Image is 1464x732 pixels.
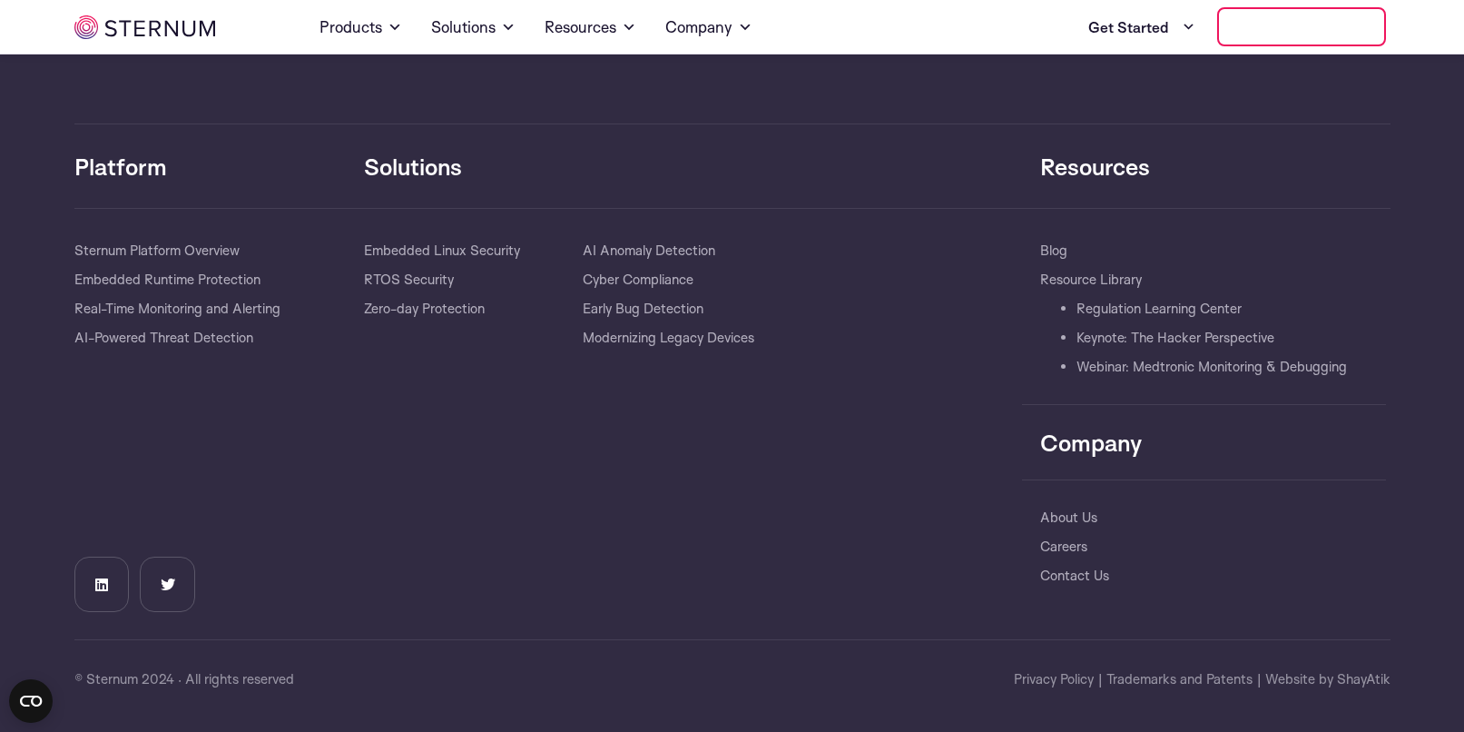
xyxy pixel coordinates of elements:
a: | Website by ShayAtik [1257,668,1390,690]
a: AI Anomaly Detection [583,236,715,265]
a: Sternum Platform Overview [74,236,240,265]
a: Embedded Linux Security [364,236,520,265]
a: RTOS Security [364,265,454,294]
img: sternum iot [74,15,215,39]
p: © Sternum 2024 · All rights reserved [74,668,732,690]
a: Solutions [431,2,516,53]
img: sternum iot [1347,20,1361,35]
a: Company [665,2,752,53]
h3: Resources [1040,152,1386,181]
a: AI-Powered Threat Detection [74,323,253,352]
a: Keynote: The Hacker Perspective [1076,323,1274,352]
a: Zero-day Protection [364,294,485,323]
a: Cyber Compliance [583,265,693,294]
a: Regulation Learning Center [1076,294,1242,323]
a: Resource Library [1040,265,1142,294]
button: Open CMP widget [9,679,53,723]
a: Webinar: Medtronic Monitoring & Debugging [1076,352,1347,381]
a: | Trademarks and Patents [1098,668,1253,690]
h3: Platform [74,152,364,181]
a: Resources [545,2,636,53]
a: Get Started [1088,9,1195,45]
a: Early Bug Detection [583,294,703,323]
a: Book a demo [1217,7,1386,46]
h3: Solutions [364,152,1022,181]
a: Privacy Policy [1014,668,1094,690]
h3: Company [1040,428,1386,457]
a: Modernizing Legacy Devices [583,323,754,352]
a: Contact Us [1040,561,1109,590]
a: About Us [1040,503,1097,532]
a: Blog [1040,236,1067,265]
a: Real-Time Monitoring and Alerting [74,294,280,323]
a: Careers [1040,532,1087,561]
a: Products [319,2,402,53]
a: Embedded Runtime Protection [74,265,260,294]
